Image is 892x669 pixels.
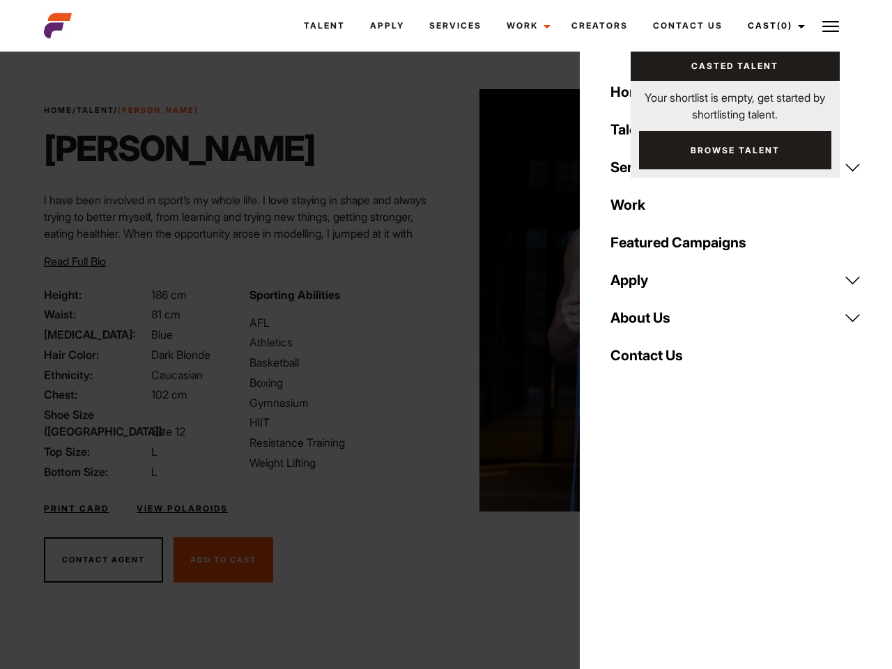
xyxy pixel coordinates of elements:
[249,314,438,331] li: AFL
[249,394,438,411] li: Gymnasium
[249,414,438,431] li: HIIT
[291,7,357,45] a: Talent
[631,81,840,123] p: Your shortlist is empty, get started by shortlisting talent.
[249,288,340,302] strong: Sporting Abilities
[44,463,148,480] span: Bottom Size:
[249,374,438,391] li: Boxing
[602,337,870,374] a: Contact Us
[44,253,106,270] button: Read Full Bio
[602,224,870,261] a: Featured Campaigns
[249,354,438,371] li: Basketball
[77,105,114,115] a: Talent
[44,346,148,363] span: Hair Color:
[602,111,870,148] a: Talent
[44,326,148,343] span: [MEDICAL_DATA]:
[559,7,640,45] a: Creators
[44,386,148,403] span: Chest:
[118,105,199,115] strong: [PERSON_NAME]
[151,288,187,302] span: 186 cm
[602,261,870,299] a: Apply
[357,7,417,45] a: Apply
[44,105,199,116] span: / /
[44,367,148,383] span: Ethnicity:
[640,7,735,45] a: Contact Us
[151,445,157,459] span: L
[151,307,180,321] span: 81 cm
[44,306,148,323] span: Waist:
[44,286,148,303] span: Height:
[822,18,839,35] img: Burger icon
[44,254,106,268] span: Read Full Bio
[44,443,148,460] span: Top Size:
[44,128,315,169] h1: [PERSON_NAME]
[602,299,870,337] a: About Us
[44,502,109,515] a: Print Card
[174,537,273,583] button: Add To Cast
[151,328,173,341] span: Blue
[777,20,792,31] span: (0)
[151,387,187,401] span: 102 cm
[631,52,840,81] a: Casted Talent
[190,555,256,564] span: Add To Cast
[417,7,494,45] a: Services
[151,424,185,438] span: Size 12
[249,434,438,451] li: Resistance Training
[151,465,157,479] span: L
[44,406,148,440] span: Shoe Size ([GEOGRAPHIC_DATA]):
[151,348,210,362] span: Dark Blonde
[44,192,438,309] p: I have been involved in sport’s my whole life. I love staying in shape and always trying to bette...
[249,334,438,351] li: Athletics
[602,186,870,224] a: Work
[602,148,870,186] a: Services
[602,73,870,111] a: Home
[735,7,813,45] a: Cast(0)
[44,105,72,115] a: Home
[151,368,203,382] span: Caucasian
[494,7,559,45] a: Work
[137,502,228,515] a: View Polaroids
[249,454,438,471] li: Weight Lifting
[44,537,163,583] button: Contact Agent
[639,131,831,169] a: Browse Talent
[44,12,72,40] img: cropped-aefm-brand-fav-22-square.png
